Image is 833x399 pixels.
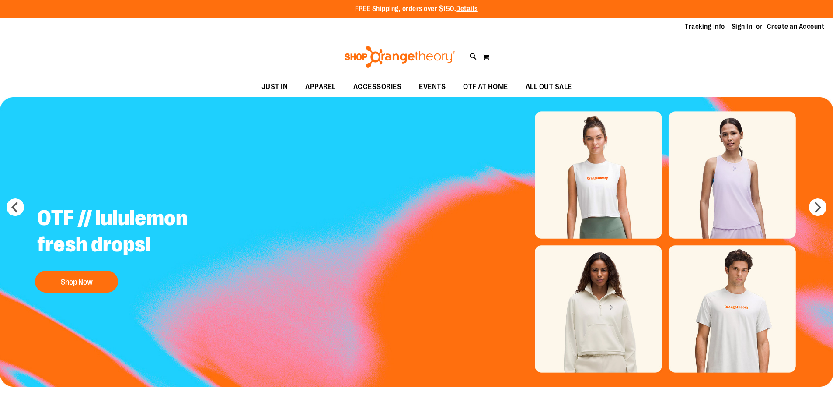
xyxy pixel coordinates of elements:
span: ACCESSORIES [353,77,402,97]
button: prev [7,198,24,216]
button: next [809,198,826,216]
h2: OTF // lululemon fresh drops! [31,198,248,266]
span: EVENTS [419,77,446,97]
a: Sign In [732,22,753,32]
a: Tracking Info [685,22,725,32]
a: OTF // lululemon fresh drops! Shop Now [31,198,248,297]
p: FREE Shipping, orders over $150. [355,4,478,14]
a: Details [456,5,478,13]
span: ALL OUT SALE [526,77,572,97]
span: OTF AT HOME [463,77,508,97]
span: APPAREL [305,77,336,97]
a: Create an Account [767,22,825,32]
button: Shop Now [35,271,118,293]
img: Shop Orangetheory [343,46,457,68]
span: JUST IN [261,77,288,97]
